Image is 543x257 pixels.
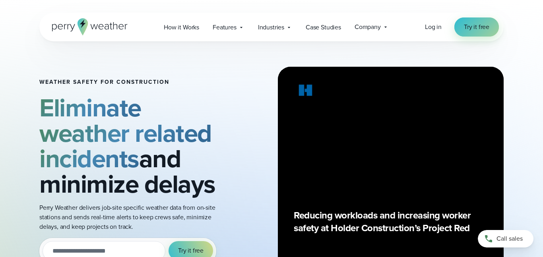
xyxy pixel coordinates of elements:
span: How it Works [164,23,199,32]
a: Call sales [478,230,533,247]
p: Perry Weather delivers job-site specific weather data from on-site stations and sends real-time a... [39,203,225,232]
h2: and minimize delays [39,95,225,197]
span: Case Studies [306,23,341,32]
span: Log in [425,22,442,31]
a: Try it free [454,17,499,37]
a: How it Works [157,19,206,35]
span: Company [355,22,381,32]
span: Features [213,23,237,32]
span: Call sales [496,234,523,243]
span: Try it free [178,246,204,255]
a: Log in [425,22,442,32]
strong: Eliminate weather related incidents [39,89,212,177]
span: Industries [258,23,284,32]
img: Holder.svg [294,83,318,101]
h1: Weather safety for Construction [39,79,225,85]
p: Reducing workloads and increasing worker safety at Holder Construction’s Project Red [294,209,488,234]
a: Case Studies [299,19,348,35]
span: Try it free [464,22,489,32]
